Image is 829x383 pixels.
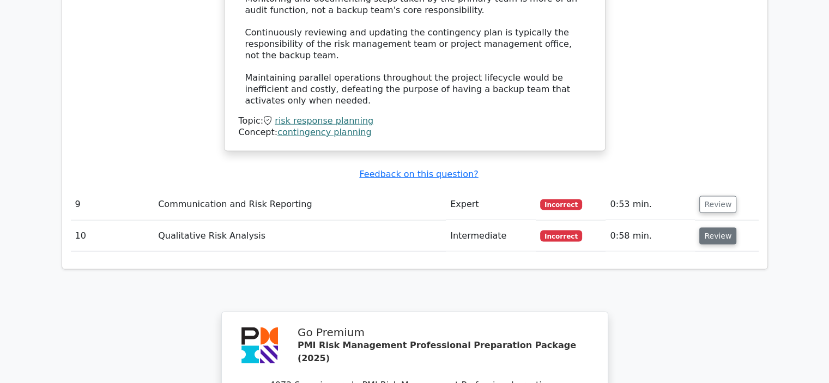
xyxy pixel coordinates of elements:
td: 9 [71,189,154,220]
td: 0:58 min. [606,221,695,252]
td: Communication and Risk Reporting [154,189,446,220]
span: Incorrect [540,199,582,210]
span: Incorrect [540,230,582,241]
td: Expert [446,189,536,220]
td: Intermediate [446,221,536,252]
td: 10 [71,221,154,252]
button: Review [699,196,736,213]
button: Review [699,228,736,245]
a: risk response planning [275,115,373,126]
div: Topic: [239,115,591,127]
div: Concept: [239,127,591,138]
a: Feedback on this question? [359,169,478,179]
td: 0:53 min. [606,189,695,220]
a: contingency planning [277,127,372,137]
td: Qualitative Risk Analysis [154,221,446,252]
